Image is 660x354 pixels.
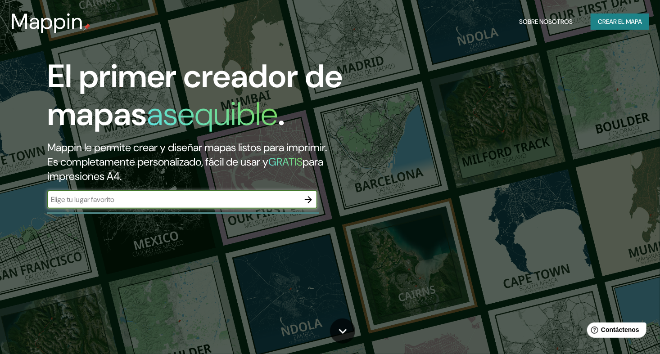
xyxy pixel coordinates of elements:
[147,93,278,135] h1: asequible
[83,23,90,31] img: mappin-pin
[598,16,642,27] font: Crear el mapa
[47,58,377,140] h1: El primer creador de mapas .
[11,9,83,34] h3: Mappin
[515,13,576,30] button: Sobre nosotros
[268,155,303,169] h5: GRATIS
[47,140,377,184] h2: Mappin le permite crear y diseñar mapas listos para imprimir. Es completamente personalizado, fác...
[591,13,649,30] button: Crear el mapa
[580,319,650,344] iframe: Help widget launcher
[47,194,299,205] input: Elige tu lugar favorito
[519,16,573,27] font: Sobre nosotros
